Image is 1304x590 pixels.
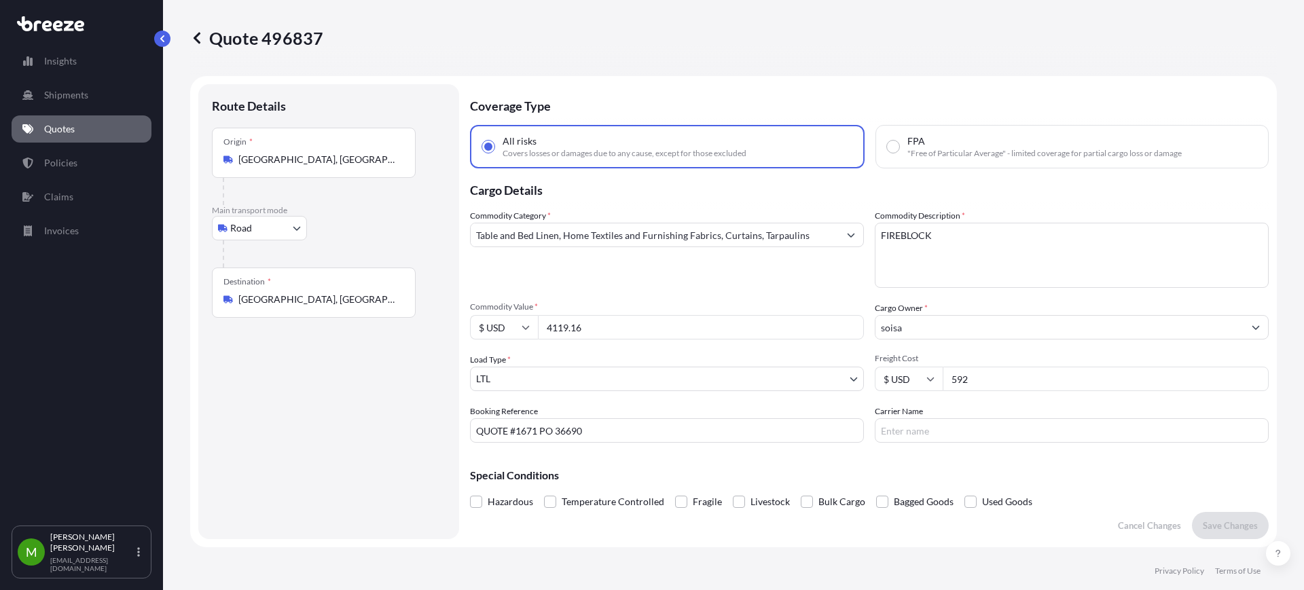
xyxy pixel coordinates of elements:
span: Covers losses or damages due to any cause, except for those excluded [503,148,746,159]
input: Full name [875,315,1244,339]
span: "Free of Particular Average" - limited coverage for partial cargo loss or damage [907,148,1182,159]
p: Cargo Details [470,168,1269,209]
label: Commodity Category [470,209,551,223]
input: FPA"Free of Particular Average" - limited coverage for partial cargo loss or damage [887,141,899,153]
a: Insights [12,48,151,75]
span: Load Type [470,353,511,367]
p: Quote 496837 [190,27,323,49]
a: Terms of Use [1215,566,1261,576]
button: Select transport [212,216,307,240]
a: Policies [12,149,151,177]
label: Cargo Owner [875,301,928,315]
p: Coverage Type [470,84,1269,125]
p: [EMAIL_ADDRESS][DOMAIN_NAME] [50,556,134,572]
label: Commodity Description [875,209,965,223]
input: Enter amount [943,367,1269,391]
span: All risks [503,134,537,148]
span: Bagged Goods [894,492,954,512]
p: Special Conditions [470,470,1269,481]
textarea: FIREBLOCK [875,223,1269,288]
label: Carrier Name [875,405,923,418]
label: Booking Reference [470,405,538,418]
input: Destination [238,293,399,306]
p: Save Changes [1203,519,1258,532]
p: Main transport mode [212,205,446,216]
p: Route Details [212,98,286,114]
p: Invoices [44,224,79,238]
input: Type amount [538,315,864,339]
div: Origin [223,136,253,147]
input: All risksCovers losses or damages due to any cause, except for those excluded [482,141,494,153]
span: LTL [476,372,490,386]
span: Commodity Value [470,301,864,312]
input: Enter name [875,418,1269,443]
button: Show suggestions [839,223,863,247]
p: [PERSON_NAME] [PERSON_NAME] [50,532,134,553]
button: Save Changes [1192,512,1269,539]
div: Destination [223,276,271,287]
p: Insights [44,54,77,68]
p: Shipments [44,88,88,102]
input: Your internal reference [470,418,864,443]
button: Cancel Changes [1107,512,1192,539]
input: Select a commodity type [471,223,839,247]
a: Quotes [12,115,151,143]
span: Hazardous [488,492,533,512]
a: Claims [12,183,151,210]
span: Livestock [750,492,790,512]
span: Freight Cost [875,353,1269,364]
p: Claims [44,190,73,204]
a: Shipments [12,81,151,109]
span: Used Goods [982,492,1032,512]
p: Policies [44,156,77,170]
span: FPA [907,134,925,148]
span: Fragile [693,492,722,512]
a: Invoices [12,217,151,244]
a: Privacy Policy [1155,566,1204,576]
button: LTL [470,367,864,391]
span: Bulk Cargo [818,492,865,512]
p: Cancel Changes [1118,519,1181,532]
span: Road [230,221,252,235]
span: M [26,545,37,559]
p: Quotes [44,122,75,136]
input: Origin [238,153,399,166]
span: Temperature Controlled [562,492,664,512]
button: Show suggestions [1244,315,1268,339]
